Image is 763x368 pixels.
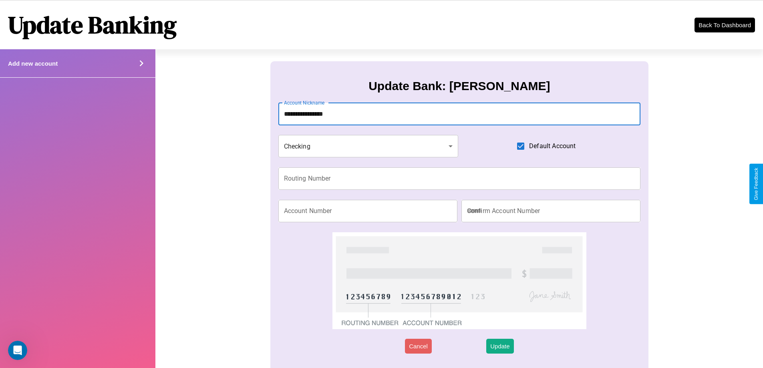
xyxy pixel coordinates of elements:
button: Update [486,339,513,354]
iframe: Intercom live chat [8,341,27,360]
h1: Update Banking [8,8,177,41]
img: check [332,232,586,329]
label: Account Nickname [284,99,325,106]
div: Give Feedback [753,168,759,200]
button: Back To Dashboard [695,18,755,32]
h3: Update Bank: [PERSON_NAME] [368,79,550,93]
span: Default Account [529,141,576,151]
h4: Add new account [8,60,58,67]
div: Checking [278,135,459,157]
button: Cancel [405,339,432,354]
